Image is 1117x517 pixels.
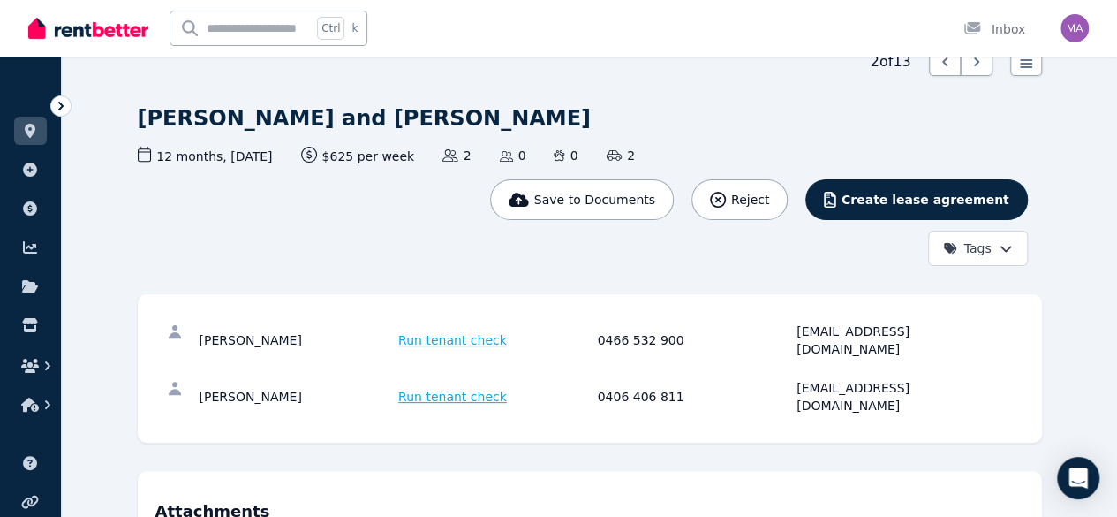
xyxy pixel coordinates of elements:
[398,331,507,349] span: Run tenant check
[963,20,1025,38] div: Inbox
[317,17,344,40] span: Ctrl
[351,21,358,35] span: k
[490,179,674,220] button: Save to Documents
[301,147,415,165] span: $625 per week
[442,147,471,164] span: 2
[842,191,1009,209] span: Create lease agreement
[796,379,991,414] div: [EMAIL_ADDRESS][DOMAIN_NAME]
[731,191,769,209] span: Reject
[500,147,526,164] span: 0
[200,379,394,414] div: [PERSON_NAME]
[28,15,148,42] img: RentBetter
[607,147,635,164] span: 2
[1057,457,1099,499] div: Open Intercom Messenger
[200,323,394,358] div: [PERSON_NAME]
[398,388,507,406] span: Run tenant check
[138,147,273,165] span: 12 months , [DATE]
[598,379,792,414] div: 0406 406 811
[928,231,1028,266] button: Tags
[943,239,992,257] span: Tags
[691,179,788,220] button: Reject
[796,323,991,358] div: [EMAIL_ADDRESS][DOMAIN_NAME]
[871,51,911,72] span: 2 of 13
[138,104,591,133] h1: [PERSON_NAME] and [PERSON_NAME]
[554,147,577,164] span: 0
[1060,14,1089,42] img: Matthew
[805,179,1027,220] button: Create lease agreement
[534,191,655,209] span: Save to Documents
[598,323,792,358] div: 0466 532 900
